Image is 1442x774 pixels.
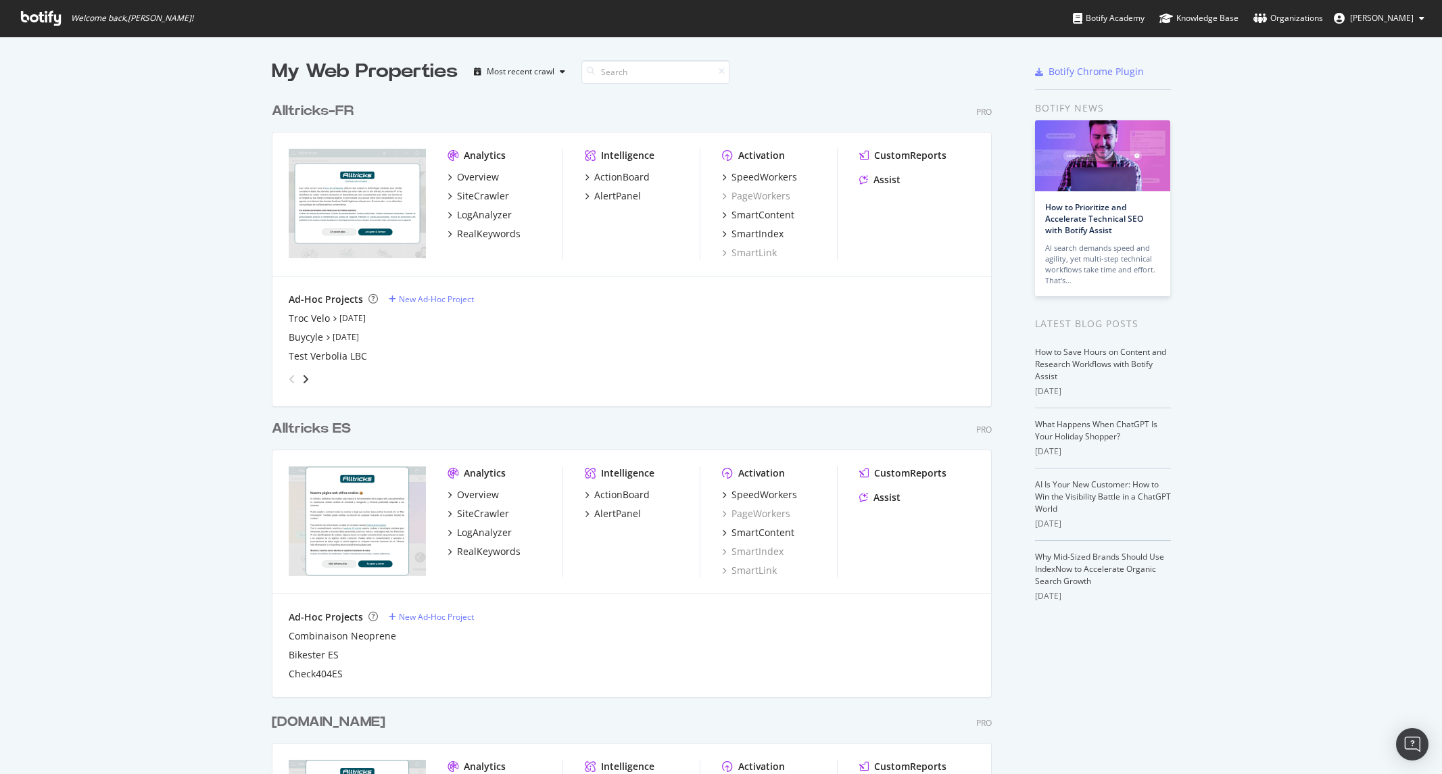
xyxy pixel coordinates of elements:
[283,368,301,390] div: angle-left
[448,189,509,203] a: SiteCrawler
[859,491,900,504] a: Assist
[272,712,385,732] div: [DOMAIN_NAME]
[289,331,323,344] a: Buycyle
[272,712,391,732] a: [DOMAIN_NAME]
[464,149,506,162] div: Analytics
[859,149,946,162] a: CustomReports
[976,424,992,435] div: Pro
[333,331,359,343] a: [DATE]
[272,101,354,121] div: Alltricks-FR
[1323,7,1435,29] button: [PERSON_NAME]
[722,488,797,502] a: SpeedWorkers
[272,58,458,85] div: My Web Properties
[339,312,366,324] a: [DATE]
[464,466,506,480] div: Analytics
[585,507,641,521] a: AlertPanel
[289,610,363,624] div: Ad-Hoc Projects
[722,564,777,577] a: SmartLink
[976,717,992,729] div: Pro
[1035,418,1157,442] a: What Happens When ChatGPT Is Your Holiday Shopper?
[731,488,797,502] div: SpeedWorkers
[594,170,650,184] div: ActionBoard
[399,611,474,623] div: New Ad-Hoc Project
[738,760,785,773] div: Activation
[859,173,900,187] a: Assist
[389,611,474,623] a: New Ad-Hoc Project
[487,68,554,76] div: Most recent crawl
[585,488,650,502] a: ActionBoard
[594,488,650,502] div: ActionBoard
[464,760,506,773] div: Analytics
[289,648,339,662] div: Bikester ES
[873,491,900,504] div: Assist
[448,170,499,184] a: Overview
[289,629,396,643] a: Combinaison Neoprene
[594,189,641,203] div: AlertPanel
[448,227,521,241] a: RealKeywords
[448,488,499,502] a: Overview
[874,760,946,773] div: CustomReports
[457,507,509,521] div: SiteCrawler
[1035,479,1171,514] a: AI Is Your New Customer: How to Win the Visibility Battle in a ChatGPT World
[1035,101,1171,116] div: Botify news
[399,293,474,305] div: New Ad-Hoc Project
[731,170,797,184] div: SpeedWorkers
[457,189,509,203] div: SiteCrawler
[289,312,330,325] a: Troc Velo
[1035,120,1170,191] img: How to Prioritize and Accelerate Technical SEO with Botify Assist
[722,507,790,521] a: PageWorkers
[289,349,367,363] a: Test Verbolia LBC
[457,170,499,184] div: Overview
[448,545,521,558] a: RealKeywords
[272,419,351,439] div: Alltricks ES
[1396,728,1428,760] div: Open Intercom Messenger
[457,545,521,558] div: RealKeywords
[457,208,512,222] div: LogAnalyzer
[722,189,790,203] a: PageWorkers
[1035,65,1144,78] a: Botify Chrome Plugin
[1035,590,1171,602] div: [DATE]
[722,246,777,260] div: SmartLink
[1350,12,1414,24] span: Cousseau Victor
[873,173,900,187] div: Assist
[722,170,797,184] a: SpeedWorkers
[1035,445,1171,458] div: [DATE]
[448,507,509,521] a: SiteCrawler
[738,466,785,480] div: Activation
[1253,11,1323,25] div: Organizations
[389,293,474,305] a: New Ad-Hoc Project
[1035,346,1166,382] a: How to Save Hours on Content and Research Workflows with Botify Assist
[289,149,426,258] img: alltricks.fr
[731,526,794,539] div: SmartContent
[468,61,571,82] button: Most recent crawl
[457,488,499,502] div: Overview
[1035,518,1171,530] div: [DATE]
[272,101,359,121] a: Alltricks-FR
[731,208,794,222] div: SmartContent
[731,227,784,241] div: SmartIndex
[859,466,946,480] a: CustomReports
[448,208,512,222] a: LogAnalyzer
[1035,385,1171,397] div: [DATE]
[594,507,641,521] div: AlertPanel
[585,170,650,184] a: ActionBoard
[289,667,343,681] a: Check404ES
[874,149,946,162] div: CustomReports
[601,760,654,773] div: Intelligence
[1049,65,1144,78] div: Botify Chrome Plugin
[1045,243,1160,286] div: AI search demands speed and agility, yet multi-step technical workflows take time and effort. Tha...
[585,189,641,203] a: AlertPanel
[859,760,946,773] a: CustomReports
[457,227,521,241] div: RealKeywords
[1035,316,1171,331] div: Latest Blog Posts
[457,526,512,539] div: LogAnalyzer
[272,419,356,439] a: Alltricks ES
